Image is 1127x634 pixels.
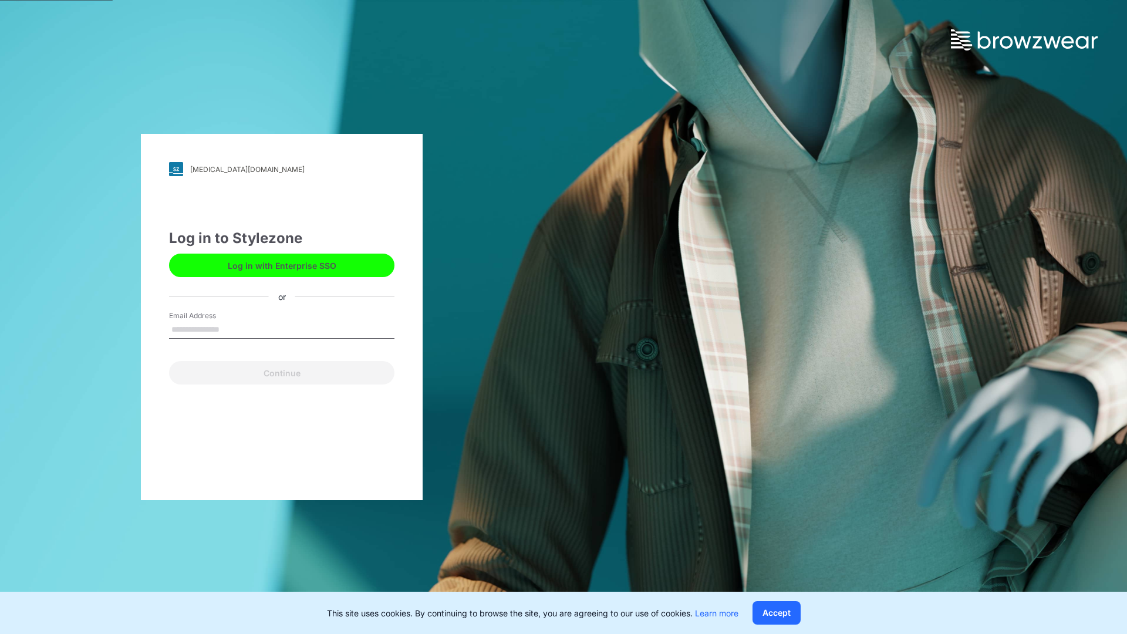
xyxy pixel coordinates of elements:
[169,162,183,176] img: svg+xml;base64,PHN2ZyB3aWR0aD0iMjgiIGhlaWdodD0iMjgiIHZpZXdCb3g9IjAgMCAyOCAyOCIgZmlsbD0ibm9uZSIgeG...
[169,311,251,321] label: Email Address
[169,254,394,277] button: Log in with Enterprise SSO
[169,228,394,249] div: Log in to Stylezone
[269,290,295,302] div: or
[327,607,738,619] p: This site uses cookies. By continuing to browse the site, you are agreeing to our use of cookies.
[951,29,1098,50] img: browzwear-logo.73288ffb.svg
[695,608,738,618] a: Learn more
[753,601,801,625] button: Accept
[190,165,305,174] div: [MEDICAL_DATA][DOMAIN_NAME]
[169,162,394,176] a: [MEDICAL_DATA][DOMAIN_NAME]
